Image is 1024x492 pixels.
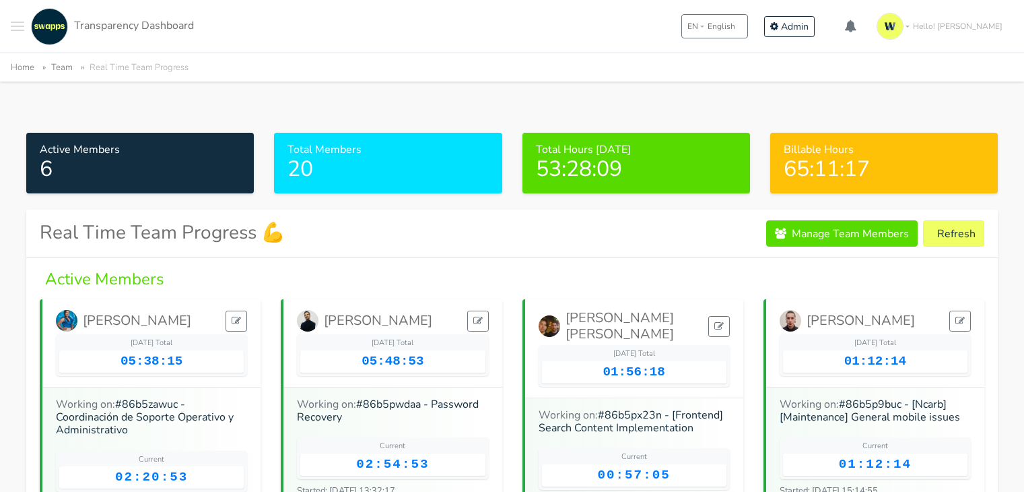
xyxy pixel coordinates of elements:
[923,220,984,247] button: Refresh
[56,397,234,437] a: #86b5zawuc - Coordinación de Soporte Operativo y Administrativo
[74,18,194,33] span: Transparency Dashboard
[59,454,244,466] div: Current
[780,310,801,332] img: Elkin Rodriguez
[539,408,723,435] a: #86b5px23n - [Frontend] Search Content Implementation
[539,409,730,435] h6: Working on:
[297,397,479,425] a: #86b5pwdaa - Password Recovery
[542,348,726,360] div: [DATE] Total
[603,365,665,379] span: 01:56:18
[40,222,285,245] h3: Real Time Team Progress 💪
[11,61,34,73] a: Home
[783,441,967,452] div: Current
[28,8,194,45] a: Transparency Dashboard
[764,16,815,37] a: Admin
[300,441,485,452] div: Current
[913,20,1002,32] span: Hello! [PERSON_NAME]
[871,7,1013,45] a: Hello! [PERSON_NAME]
[356,457,429,472] span: 02:54:53
[75,60,189,75] li: Real Time Team Progress
[539,315,560,337] img: Cristian Camilo Rodriguez
[287,156,488,182] h2: 20
[297,310,432,332] a: [PERSON_NAME]
[783,338,967,349] div: [DATE] Total
[536,144,737,156] h6: Total Hours [DATE]
[542,452,726,463] div: Current
[877,13,903,40] img: isotipo-3-3e143c57.png
[297,310,318,332] img: Carlos
[56,398,247,437] h6: Working on:
[784,156,984,182] h2: 65:11:17
[56,310,191,332] a: [PERSON_NAME]
[51,61,73,73] a: Team
[40,144,240,156] h6: Active Members
[781,20,809,33] span: Admin
[844,354,906,369] span: 01:12:14
[598,468,671,483] span: 00:57:05
[121,354,182,369] span: 05:38:15
[780,310,915,332] a: [PERSON_NAME]
[31,8,68,45] img: swapps-linkedin-v2.jpg
[766,220,918,247] a: Manage Team Members
[59,338,244,349] div: [DATE] Total
[780,397,960,425] a: #86b5p9buc - [Ncarb] [Maintenance] General mobile issues
[539,310,708,342] a: [PERSON_NAME] [PERSON_NAME]
[115,470,188,485] span: 02:20:53
[708,20,735,32] span: English
[362,354,423,369] span: 05:48:53
[40,156,240,182] h2: 6
[784,144,984,156] h6: Billable Hours
[780,398,971,424] h6: Working on:
[839,457,912,472] span: 01:12:14
[536,156,737,182] h2: 53:28:09
[681,14,748,38] button: ENEnglish
[40,269,984,289] h4: Active Members
[300,338,485,349] div: [DATE] Total
[287,144,488,156] h6: Total Members
[56,310,77,332] img: Angie
[11,8,24,45] button: Toggle navigation menu
[297,398,488,424] h6: Working on:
